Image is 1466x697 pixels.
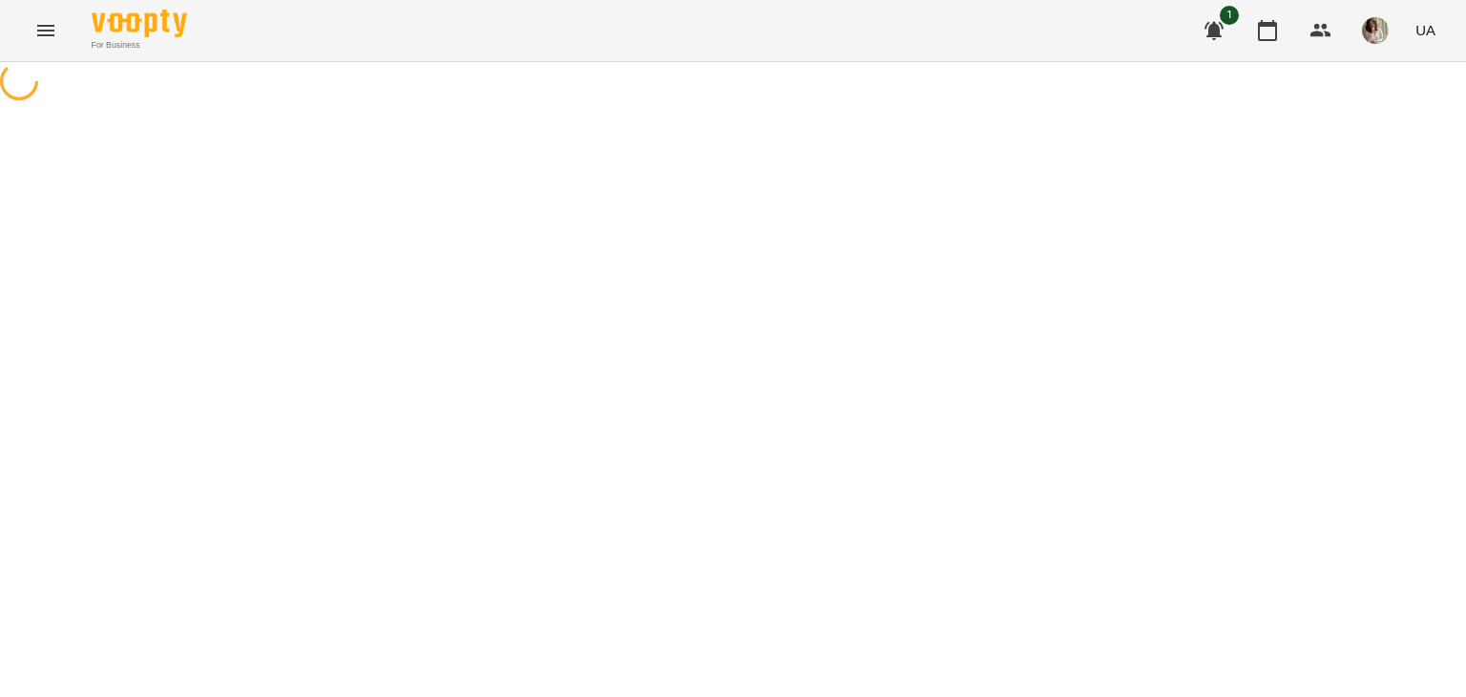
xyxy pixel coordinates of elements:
img: Voopty Logo [92,10,187,37]
button: Menu [23,8,69,53]
img: cf9d72be1c49480477303613d6f9b014.jpg [1362,17,1389,44]
span: For Business [92,39,187,52]
span: 1 [1220,6,1239,25]
button: UA [1408,12,1443,48]
span: UA [1415,20,1435,40]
